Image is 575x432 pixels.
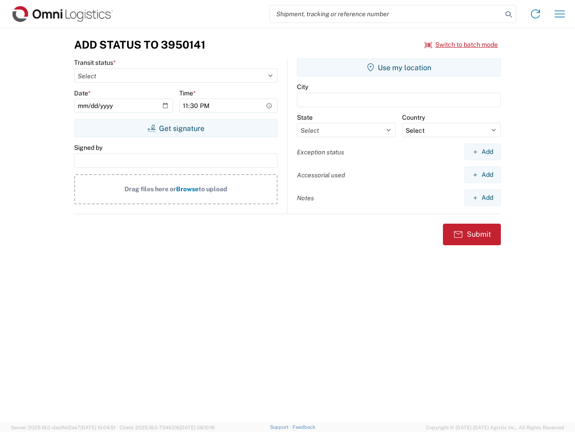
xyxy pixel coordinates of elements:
label: Date [74,89,91,97]
button: Submit [443,224,501,245]
span: [DATE] 10:04:51 [80,425,115,430]
button: Add [464,144,501,160]
button: Add [464,189,501,206]
span: Copyright © [DATE]-[DATE] Agistix Inc., All Rights Reserved [426,423,564,432]
button: Get signature [74,119,278,137]
span: [DATE] 08:10:16 [180,425,215,430]
a: Support [270,424,292,430]
label: Country [402,113,425,121]
a: Feedback [292,424,315,430]
input: Shipment, tracking or reference number [270,5,502,22]
span: to upload [199,185,227,193]
label: Exception status [297,148,344,156]
label: Notes [297,194,314,202]
span: Client: 2025.18.0-7346316 [119,425,215,430]
label: Signed by [74,144,102,152]
label: Accessorial used [297,171,345,179]
span: Browse [176,185,199,193]
button: Use my location [297,58,501,76]
h3: Add Status to 3950141 [74,38,205,51]
label: Time [179,89,196,97]
button: Switch to batch mode [425,37,498,52]
label: Transit status [74,58,116,67]
label: City [297,83,308,91]
span: Server: 2025.18.0-daa1fe12ee7 [11,425,115,430]
label: State [297,113,313,121]
button: Add [464,166,501,183]
span: Drag files here or [124,185,176,193]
